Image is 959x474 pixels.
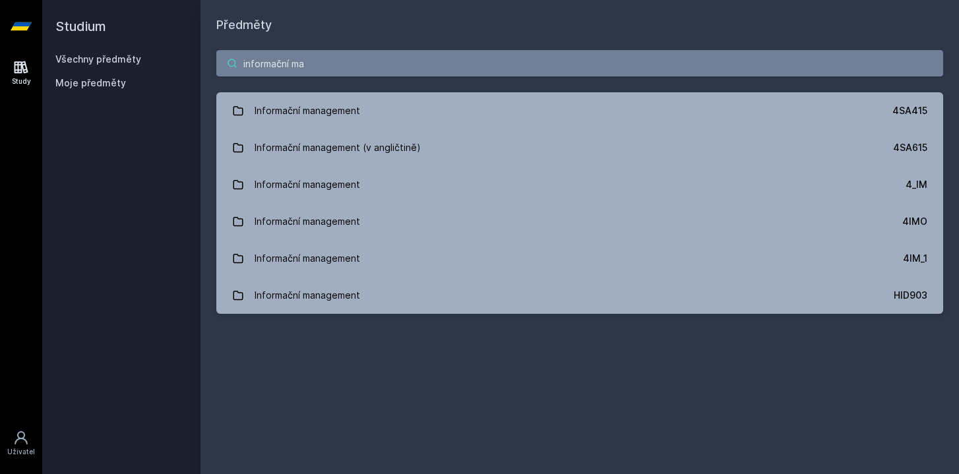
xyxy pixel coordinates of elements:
[902,215,927,228] div: 4IMO
[255,171,360,198] div: Informační management
[894,289,927,302] div: HID903
[255,134,421,161] div: Informační management (v angličtině)
[216,129,943,166] a: Informační management (v angličtině) 4SA615
[216,203,943,240] a: Informační management 4IMO
[7,447,35,457] div: Uživatel
[55,53,141,65] a: Všechny předměty
[255,98,360,124] div: Informační management
[255,245,360,272] div: Informační management
[3,53,40,93] a: Study
[892,104,927,117] div: 4SA415
[55,76,126,90] span: Moje předměty
[255,282,360,309] div: Informační management
[216,240,943,277] a: Informační management 4IM_1
[3,423,40,463] a: Uživatel
[216,277,943,314] a: Informační management HID903
[903,252,927,265] div: 4IM_1
[216,16,943,34] h1: Předměty
[216,50,943,76] input: Název nebo ident předmětu…
[12,76,31,86] div: Study
[255,208,360,235] div: Informační management
[893,141,927,154] div: 4SA615
[906,178,927,191] div: 4_IM
[216,166,943,203] a: Informační management 4_IM
[216,92,943,129] a: Informační management 4SA415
